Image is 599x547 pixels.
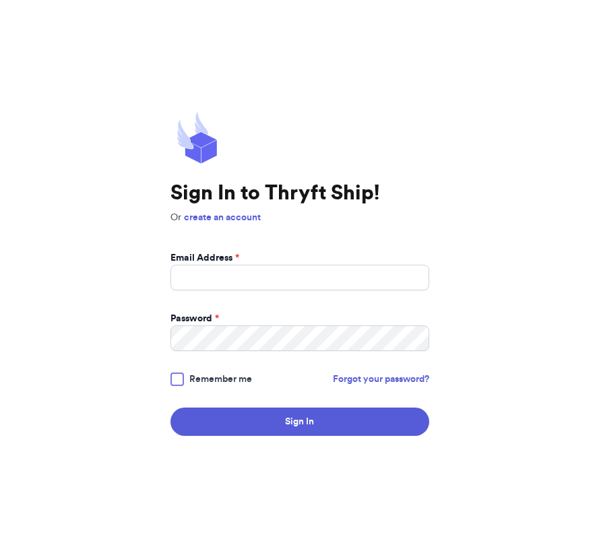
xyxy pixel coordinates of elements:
a: create an account [184,213,261,222]
button: Sign In [170,408,429,436]
a: Forgot your password? [333,373,429,386]
h1: Sign In to Thryft Ship! [170,181,429,205]
label: Password [170,312,219,325]
p: Or [170,211,429,224]
label: Email Address [170,251,239,265]
span: Remember me [189,373,252,386]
